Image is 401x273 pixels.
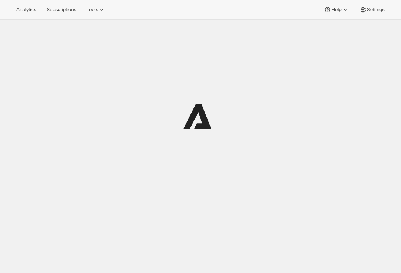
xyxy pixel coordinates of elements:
button: Help [319,4,353,15]
button: Tools [82,4,110,15]
span: Tools [87,7,98,13]
span: Settings [367,7,385,13]
span: Analytics [16,7,36,13]
button: Settings [355,4,389,15]
button: Analytics [12,4,40,15]
span: Subscriptions [46,7,76,13]
span: Help [331,7,341,13]
button: Subscriptions [42,4,81,15]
